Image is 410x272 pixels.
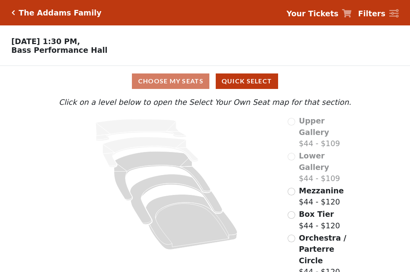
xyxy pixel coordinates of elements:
[299,233,346,265] span: Orchestra / Parterre Circle
[358,8,398,19] a: Filters
[103,137,199,167] path: Lower Gallery - Seats Available: 0
[19,8,101,17] h5: The Addams Family
[358,9,385,18] strong: Filters
[299,150,353,184] label: $44 - $109
[299,208,340,231] label: $44 - $120
[299,116,329,137] span: Upper Gallery
[299,151,329,172] span: Lower Gallery
[146,195,238,250] path: Orchestra / Parterre Circle - Seats Available: 161
[57,96,353,108] p: Click on a level below to open the Select Your Own Seat map for that section.
[286,9,338,18] strong: Your Tickets
[96,119,186,141] path: Upper Gallery - Seats Available: 0
[299,115,353,149] label: $44 - $109
[299,186,344,195] span: Mezzanine
[286,8,352,19] a: Your Tickets
[299,185,344,208] label: $44 - $120
[216,73,278,89] button: Quick Select
[299,210,334,218] span: Box Tier
[12,10,15,15] a: Click here to go back to filters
